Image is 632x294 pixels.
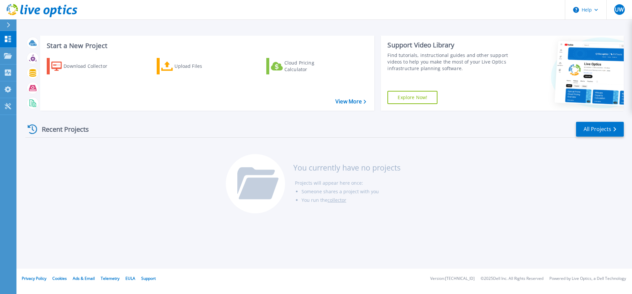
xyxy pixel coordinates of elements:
li: Projects will appear here once: [295,179,401,187]
a: View More [335,98,366,105]
div: Cloud Pricing Calculator [284,60,337,73]
h3: Start a New Project [47,42,366,49]
li: Someone shares a project with you [302,187,401,196]
a: Ads & Email [73,276,95,281]
a: Download Collector [47,58,120,74]
a: Cookies [52,276,67,281]
a: Upload Files [157,58,230,74]
a: Support [141,276,156,281]
div: Upload Files [174,60,227,73]
div: Support Video Library [387,41,511,49]
span: UW [615,7,624,12]
a: Telemetry [101,276,119,281]
li: Version: [TECHNICAL_ID] [430,277,475,281]
div: Download Collector [64,60,116,73]
a: Explore Now! [387,91,437,104]
a: EULA [125,276,135,281]
a: All Projects [576,122,624,137]
li: © 2025 Dell Inc. All Rights Reserved [481,277,543,281]
div: Find tutorials, instructional guides and other support videos to help you make the most of your L... [387,52,511,72]
a: Privacy Policy [22,276,46,281]
a: collector [328,197,346,203]
h3: You currently have no projects [293,164,401,171]
li: Powered by Live Optics, a Dell Technology [549,277,626,281]
div: Recent Projects [25,121,98,137]
a: Cloud Pricing Calculator [266,58,340,74]
li: You run the [302,196,401,204]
